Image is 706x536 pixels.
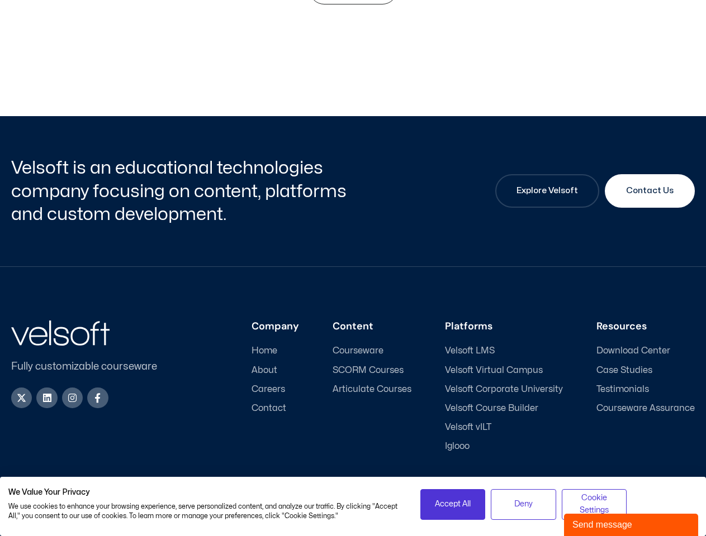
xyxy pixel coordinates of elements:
span: Contact [252,403,286,414]
p: We use cookies to enhance your browsing experience, serve personalized content, and analyze our t... [8,502,404,521]
a: Careers [252,384,299,395]
a: Testimonials [596,384,695,395]
a: Velsoft Virtual Campus [445,365,563,376]
span: Velsoft Virtual Campus [445,365,543,376]
h3: Company [252,320,299,333]
button: Accept all cookies [420,489,486,520]
a: Courseware Assurance [596,403,695,414]
a: SCORM Courses [333,365,411,376]
button: Deny all cookies [491,489,556,520]
h3: Resources [596,320,695,333]
span: Velsoft Course Builder [445,403,538,414]
span: About [252,365,277,376]
a: Courseware [333,346,411,356]
span: Accept All [435,498,471,510]
span: Courseware [333,346,383,356]
a: Contact [252,403,299,414]
a: About [252,365,299,376]
iframe: chat widget [564,511,700,536]
h3: Platforms [445,320,563,333]
a: Case Studies [596,365,695,376]
span: Testimonials [596,384,649,395]
h3: Content [333,320,411,333]
a: Velsoft vILT [445,422,563,433]
h2: We Value Your Privacy [8,487,404,497]
a: Iglooo [445,441,563,452]
span: Iglooo [445,441,470,452]
p: Fully customizable courseware [11,359,176,374]
a: Explore Velsoft [495,174,599,208]
span: Case Studies [596,365,652,376]
span: Velsoft LMS [445,346,495,356]
a: Articulate Courses [333,384,411,395]
span: Cookie Settings [569,492,620,517]
span: Download Center [596,346,670,356]
a: Home [252,346,299,356]
a: Download Center [596,346,695,356]
h2: Velsoft is an educational technologies company focusing on content, platforms and custom developm... [11,156,350,226]
span: Contact Us [626,184,674,198]
span: Explore Velsoft [517,184,578,198]
span: Velsoft vILT [445,422,491,433]
a: Velsoft LMS [445,346,563,356]
span: Deny [514,498,533,510]
a: Velsoft Corporate University [445,384,563,395]
span: Home [252,346,277,356]
span: Careers [252,384,285,395]
a: Velsoft Course Builder [445,403,563,414]
a: Contact Us [605,174,695,208]
span: SCORM Courses [333,365,404,376]
button: Adjust cookie preferences [562,489,627,520]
